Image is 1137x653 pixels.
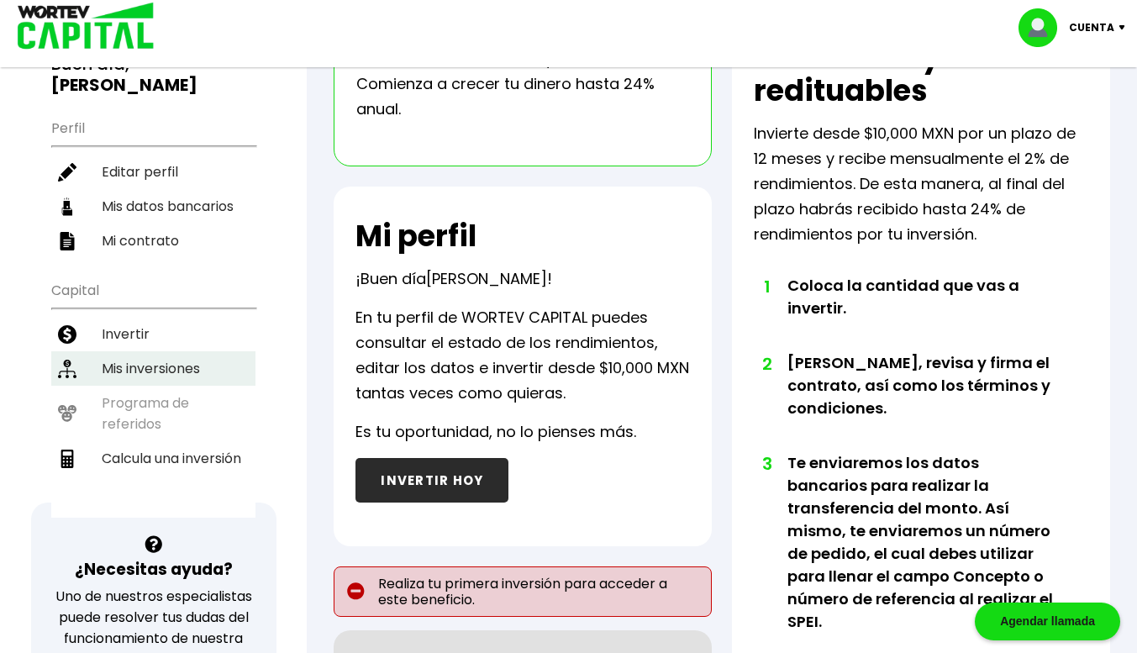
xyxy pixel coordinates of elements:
h3: ¿Necesitas ayuda? [75,557,233,582]
span: 1 [762,274,771,299]
p: En tu perfil de WORTEV CAPITAL puedes consultar el estado de los rendimientos, editar los datos e... [355,305,690,406]
a: Editar perfil [51,155,255,189]
h3: Buen día, [51,54,255,96]
p: Invierte desde $10,000 MXN por un plazo de 12 meses y recibe mensualmente el 2% de rendimientos. ... [754,121,1088,247]
li: [PERSON_NAME], revisa y firma el contrato, así como los términos y condiciones. [787,351,1055,451]
p: ¡Buen día ! [355,266,552,292]
h2: Inversiones simples, accesibles y redituables [754,7,1088,108]
a: Mis datos bancarios [51,189,255,224]
li: Coloca la cantidad que vas a invertir. [787,274,1055,351]
img: invertir-icon.b3b967d7.svg [58,325,76,344]
span: [PERSON_NAME] [426,268,547,289]
span: 3 [762,451,771,477]
div: Agendar llamada [975,603,1120,640]
a: Mi contrato [51,224,255,258]
img: profile-image [1019,8,1069,47]
a: Calcula una inversión [51,441,255,476]
p: Realiza tu primera inversión para acceder a este beneficio. [334,566,712,617]
p: Tu inversión, más cerca que nunca. Comienza a crecer tu dinero hasta 24% anual. [356,46,689,122]
ul: Perfil [51,109,255,258]
a: Mis inversiones [51,351,255,386]
img: error-circle.027baa21.svg [347,582,365,600]
p: Cuenta [1069,15,1114,40]
img: calculadora-icon.17d418c4.svg [58,450,76,468]
img: datos-icon.10cf9172.svg [58,197,76,216]
span: 2 [762,351,771,377]
img: icon-down [1114,25,1137,30]
img: editar-icon.952d3147.svg [58,163,76,182]
b: [PERSON_NAME] [51,73,197,97]
img: inversiones-icon.6695dc30.svg [58,360,76,378]
button: INVERTIR HOY [355,458,508,503]
img: contrato-icon.f2db500c.svg [58,232,76,250]
a: Invertir [51,317,255,351]
p: Es tu oportunidad, no lo pienses más. [355,419,636,445]
ul: Capital [51,271,255,518]
h2: Mi perfil [355,219,476,253]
